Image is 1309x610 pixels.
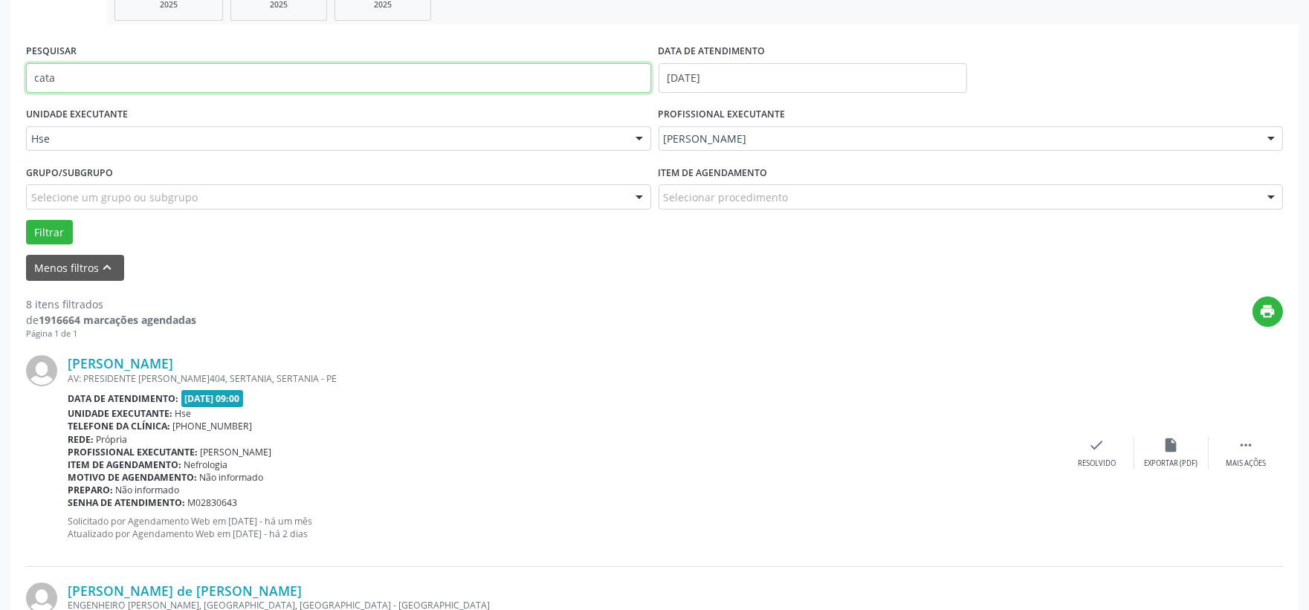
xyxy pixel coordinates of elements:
b: Profissional executante: [68,446,198,458]
a: [PERSON_NAME] de [PERSON_NAME] [68,583,302,599]
span: Não informado [200,471,264,484]
span: [DATE] 09:00 [181,390,244,407]
input: Selecione um intervalo [659,63,967,93]
b: Data de atendimento: [68,392,178,405]
div: AV: PRESIDENTE [PERSON_NAME]404, SERTANIA, SERTANIA - PE [68,372,1060,385]
label: Item de agendamento [659,161,768,184]
span: Hse [31,132,621,146]
span: Selecionar procedimento [664,189,789,205]
strong: 1916664 marcações agendadas [39,313,196,327]
b: Senha de atendimento: [68,496,185,509]
span: [PERSON_NAME] [664,132,1253,146]
i:  [1238,437,1254,453]
div: Resolvido [1078,458,1116,469]
button: print [1253,296,1283,327]
span: M02830643 [188,496,238,509]
div: Exportar (PDF) [1145,458,1198,469]
span: Própria [97,433,128,446]
span: Hse [175,407,192,420]
span: Selecione um grupo ou subgrupo [31,189,198,205]
label: Grupo/Subgrupo [26,161,113,184]
input: Nome, código do beneficiário ou CPF [26,63,651,93]
button: Filtrar [26,220,73,245]
div: 8 itens filtrados [26,296,196,312]
label: PESQUISAR [26,40,77,63]
div: Mais ações [1226,458,1266,469]
img: img [26,355,57,386]
b: Telefone da clínica: [68,420,170,432]
label: PROFISSIONAL EXECUTANTE [659,103,786,126]
p: Solicitado por Agendamento Web em [DATE] - há um mês Atualizado por Agendamento Web em [DATE] - h... [68,515,1060,540]
label: DATA DE ATENDIMENTO [659,40,766,63]
button: Menos filtroskeyboard_arrow_up [26,255,124,281]
span: [PERSON_NAME] [201,446,272,458]
b: Unidade executante: [68,407,172,420]
div: Página 1 de 1 [26,328,196,340]
i: keyboard_arrow_up [100,259,116,276]
i: print [1260,303,1276,319]
span: Nefrologia [184,458,228,471]
i: check [1089,437,1105,453]
b: Item de agendamento: [68,458,181,471]
label: UNIDADE EXECUTANTE [26,103,128,126]
span: Não informado [116,484,180,496]
b: Rede: [68,433,94,446]
span: [PHONE_NUMBER] [173,420,253,432]
b: Motivo de agendamento: [68,471,197,484]
i: insert_drive_file [1163,437,1180,453]
b: Preparo: [68,484,113,496]
div: de [26,312,196,328]
a: [PERSON_NAME] [68,355,173,371]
